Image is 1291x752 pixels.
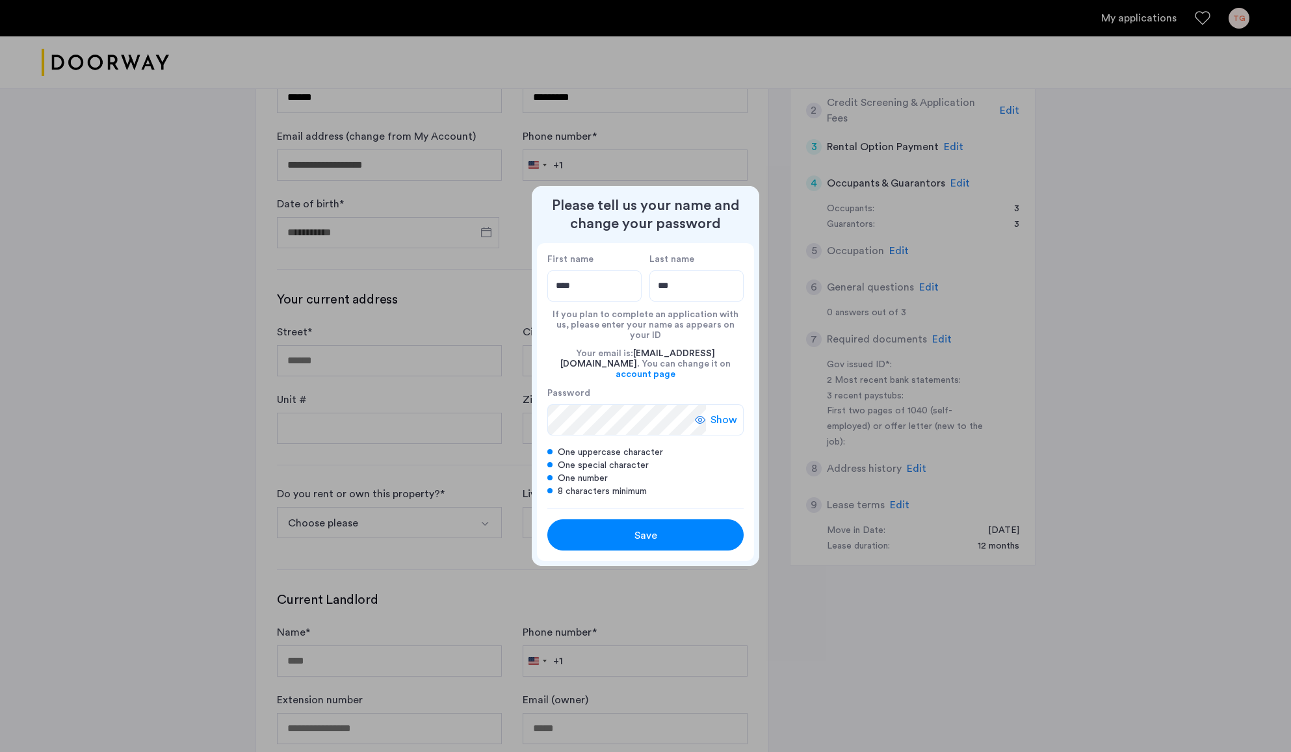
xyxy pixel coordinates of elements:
div: 8 characters minimum [547,485,744,498]
div: One number [547,472,744,485]
div: Your email is: . You can change it on [547,341,744,387]
span: Show [711,412,737,428]
a: account page [616,369,675,380]
div: If you plan to complete an application with us, please enter your name as appears on your ID [547,302,744,341]
label: Password [547,387,706,399]
h2: Please tell us your name and change your password [537,196,754,233]
label: First name [547,253,642,265]
span: Save [634,528,657,543]
button: button [547,519,744,551]
div: One uppercase character [547,446,744,459]
div: One special character [547,459,744,472]
span: [EMAIL_ADDRESS][DOMAIN_NAME] [560,349,715,369]
label: Last name [649,253,744,265]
